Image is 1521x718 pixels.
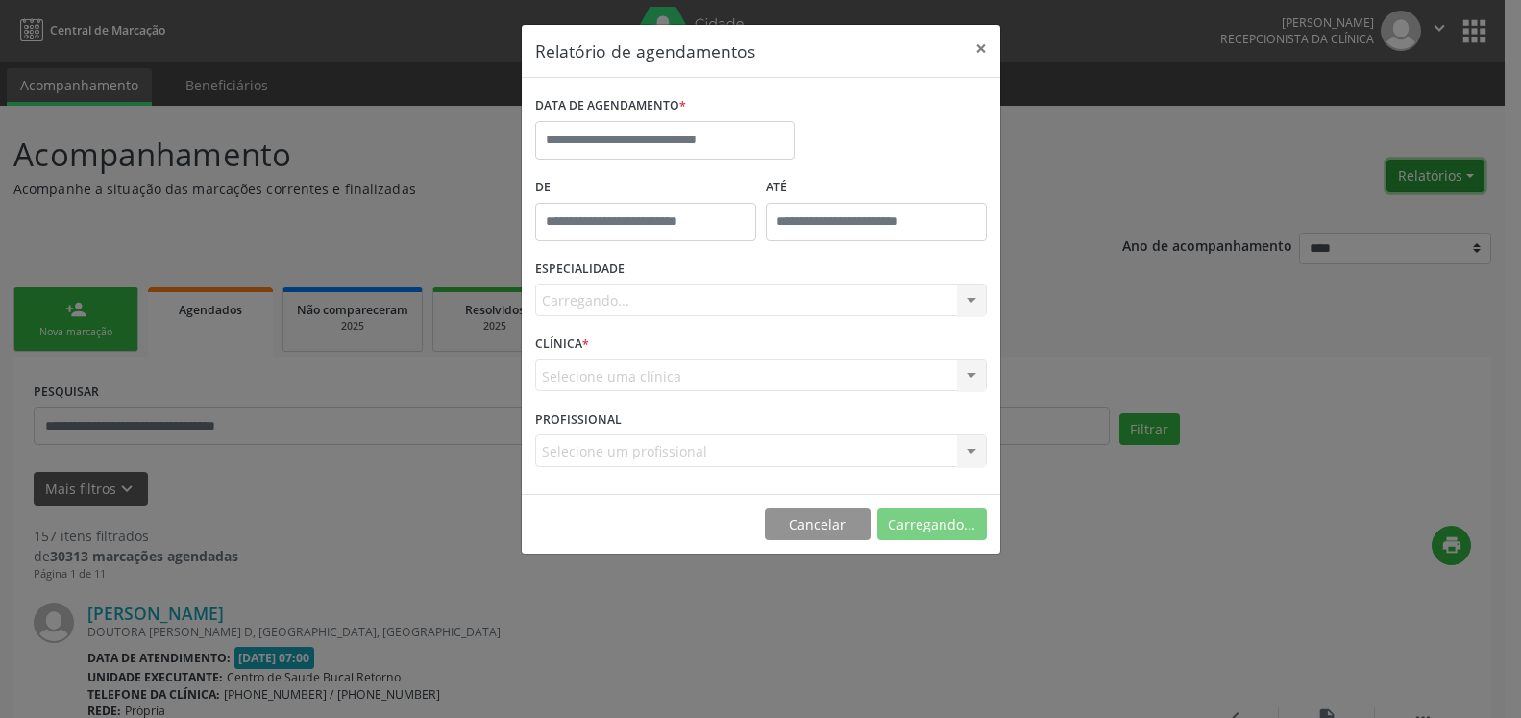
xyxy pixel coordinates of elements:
label: PROFISSIONAL [535,405,622,434]
label: ESPECIALIDADE [535,255,625,285]
label: De [535,173,756,203]
label: ATÉ [766,173,987,203]
button: Close [962,25,1000,72]
label: DATA DE AGENDAMENTO [535,91,686,121]
label: CLÍNICA [535,330,589,359]
h5: Relatório de agendamentos [535,38,755,63]
button: Carregando... [877,508,987,541]
button: Cancelar [765,508,871,541]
